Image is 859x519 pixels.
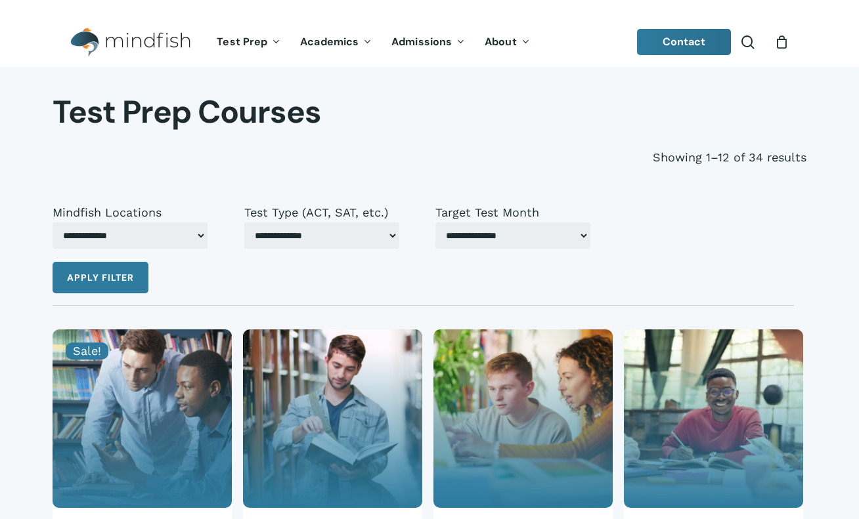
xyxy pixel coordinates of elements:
[53,329,232,509] a: Academic Management & Study Skills Tutoring
[433,329,613,509] a: College App Workshop
[624,329,803,509] img: College Readiness
[433,329,613,509] img: College Essay Bootcamp
[391,35,452,49] span: Admissions
[637,29,732,55] a: Contact
[624,329,803,509] a: College Readiness Program (8 hours)
[66,343,108,360] span: Sale!
[243,329,422,509] img: Neurodivergent
[485,35,517,49] span: About
[653,144,806,171] p: Showing 1–12 of 34 results
[207,37,290,48] a: Test Prep
[53,262,148,293] button: Apply filter
[244,206,399,219] label: Test Type (ACT, SAT, etc.)
[53,93,806,131] h1: Test Prep Courses
[290,37,382,48] a: Academics
[53,206,208,219] label: Mindfish Locations
[382,37,475,48] a: Admissions
[435,206,590,219] label: Target Test Month
[475,37,540,48] a: About
[243,329,422,509] a: ACT/SAT Test Prep for Neurodivergent Students
[53,329,232,509] img: Teacher working with male teenage pupil at computer
[663,35,706,49] span: Contact
[207,18,539,67] nav: Main Menu
[217,35,267,49] span: Test Prep
[53,18,806,67] header: Main Menu
[300,35,359,49] span: Academics
[774,35,789,49] a: Cart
